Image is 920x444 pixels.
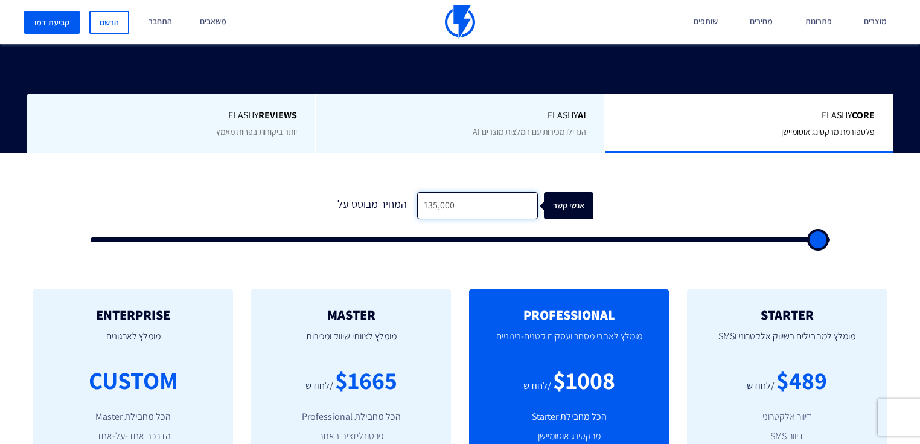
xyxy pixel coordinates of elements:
[487,430,651,443] li: מרקטינג אוטומיישן
[776,363,827,397] div: $489
[51,322,215,363] p: מומלץ לארגונים
[624,109,875,123] span: Flashy
[553,363,615,397] div: $1008
[305,379,333,393] div: /לחודש
[89,363,177,397] div: CUSTOM
[51,410,215,424] li: הכל מחבילת Master
[578,109,586,121] b: AI
[705,410,869,424] li: דיוור אלקטרוני
[51,430,215,443] li: הדרכה אחד-על-אחד
[705,430,869,443] li: דיוור SMS
[487,322,651,363] p: מומלץ לאתרי מסחר ועסקים קטנים-בינוניים
[269,322,433,363] p: מומלץ לצוותי שיווק ומכירות
[51,307,215,322] h2: ENTERPRISE
[269,307,433,322] h2: MASTER
[852,109,875,121] b: Core
[334,109,586,123] span: Flashy
[269,410,433,424] li: הכל מחבילת Professional
[487,307,651,322] h2: PROFESSIONAL
[24,11,80,34] a: קביעת דמו
[45,109,298,123] span: Flashy
[487,410,651,424] li: הכל מחבילת Starter
[269,430,433,443] li: פרסונליזציה באתר
[335,363,397,397] div: $1665
[781,126,875,137] span: פלטפורמת מרקטינג אוטומיישן
[556,192,605,219] div: אנשי קשר
[705,307,869,322] h2: STARTER
[216,126,297,137] span: יותר ביקורות בפחות מאמץ
[327,192,417,219] div: המחיר מבוסס על
[523,379,551,393] div: /לחודש
[705,322,869,363] p: מומלץ למתחילים בשיווק אלקטרוני וSMS
[258,109,297,121] b: REVIEWS
[747,379,775,393] div: /לחודש
[473,126,586,137] span: הגדילו מכירות עם המלצות מוצרים AI
[89,11,129,34] a: הרשם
